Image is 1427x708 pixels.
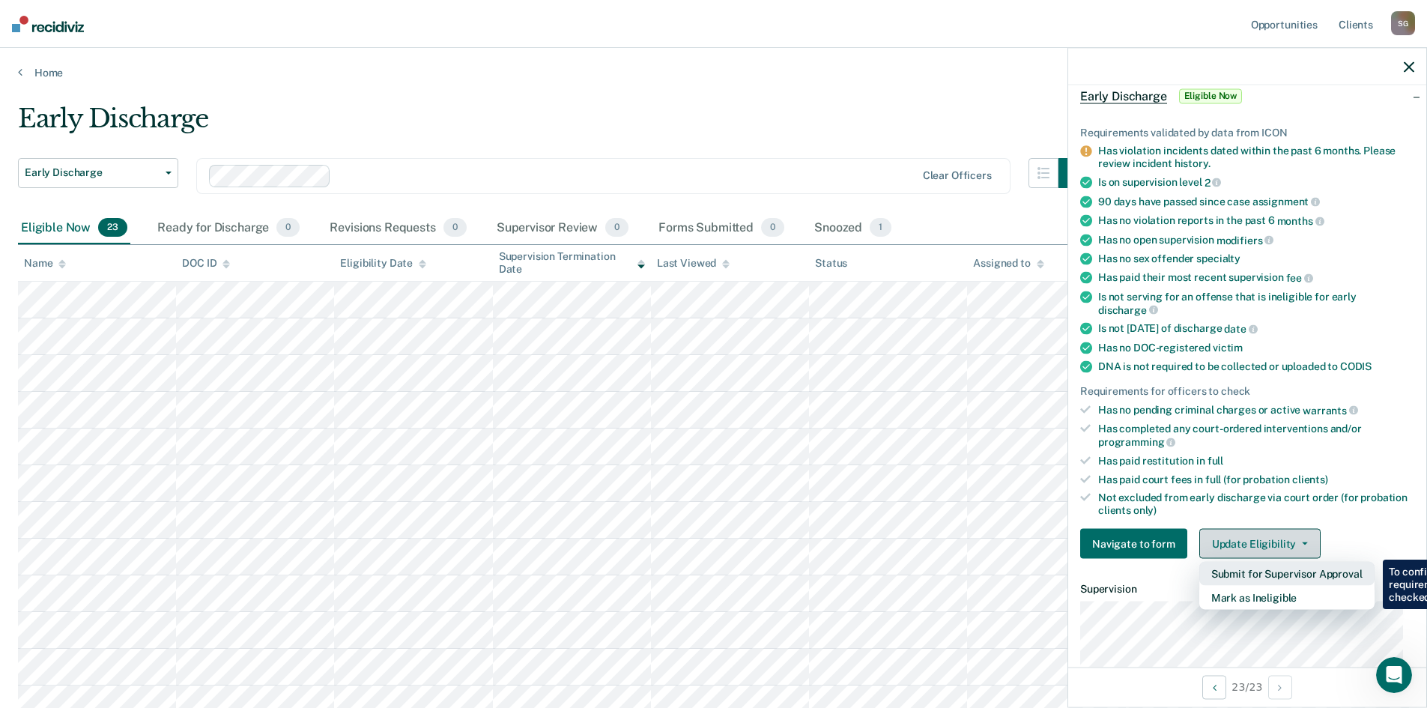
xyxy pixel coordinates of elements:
[18,212,130,245] div: Eligible Now
[1098,454,1414,467] div: Has paid restitution in
[1202,675,1226,699] button: Previous Opportunity
[1098,322,1414,336] div: Is not [DATE] of discharge
[1277,215,1324,227] span: months
[1080,385,1414,398] div: Requirements for officers to check
[1098,342,1414,354] div: Has no DOC-registered
[1208,454,1223,466] span: full
[1098,252,1414,265] div: Has no sex offender
[923,169,992,182] div: Clear officers
[25,166,160,179] span: Early Discharge
[1098,145,1414,170] div: Has violation incidents dated within the past 6 months. Please review incident history.
[1199,586,1375,610] button: Mark as Ineligible
[1080,529,1187,559] button: Navigate to form
[657,257,730,270] div: Last Viewed
[1098,360,1414,373] div: DNA is not required to be collected or uploaded to
[973,257,1043,270] div: Assigned to
[1068,667,1426,707] div: 23 / 23
[499,250,645,276] div: Supervision Termination Date
[18,103,1088,146] div: Early Discharge
[1199,529,1321,559] button: Update Eligibility
[1068,72,1426,120] div: Early DischargeEligible Now
[1098,214,1414,228] div: Has no violation reports in the past 6
[182,257,230,270] div: DOC ID
[276,218,300,237] span: 0
[98,218,127,237] span: 23
[1224,323,1257,335] span: date
[1098,436,1175,448] span: programming
[1213,342,1243,354] span: victim
[1292,473,1328,485] span: clients)
[154,212,303,245] div: Ready for Discharge
[1080,583,1414,596] dt: Supervision
[1098,271,1414,285] div: Has paid their most recent supervision
[1205,176,1222,188] span: 2
[1340,360,1372,372] span: CODIS
[870,218,891,237] span: 1
[18,66,1409,79] a: Home
[340,257,426,270] div: Eligibility Date
[1286,272,1313,284] span: fee
[1268,675,1292,699] button: Next Opportunity
[1196,252,1240,264] span: specialty
[1080,88,1167,103] span: Early Discharge
[605,218,628,237] span: 0
[1080,529,1193,559] a: Navigate to form link
[1098,233,1414,246] div: Has no open supervision
[1098,491,1414,517] div: Not excluded from early discharge via court order (for probation clients
[1217,234,1274,246] span: modifiers
[815,257,847,270] div: Status
[1098,423,1414,448] div: Has completed any court-ordered interventions and/or
[443,218,467,237] span: 0
[1133,504,1157,516] span: only)
[811,212,894,245] div: Snoozed
[1199,562,1375,586] button: Submit for Supervisor Approval
[1391,11,1415,35] div: S G
[1376,657,1412,693] iframe: Intercom live chat
[12,16,84,32] img: Recidiviz
[761,218,784,237] span: 0
[1252,196,1320,208] span: assignment
[1098,176,1414,190] div: Is on supervision level
[1303,404,1358,416] span: warrants
[327,212,469,245] div: Revisions Requests
[1179,88,1243,103] span: Eligible Now
[1098,473,1414,485] div: Has paid court fees in full (for probation
[1098,403,1414,417] div: Has no pending criminal charges or active
[1098,303,1158,315] span: discharge
[1080,126,1414,139] div: Requirements validated by data from ICON
[1098,291,1414,316] div: Is not serving for an offense that is ineligible for early
[494,212,632,245] div: Supervisor Review
[655,212,787,245] div: Forms Submitted
[1098,195,1414,208] div: 90 days have passed since case
[24,257,66,270] div: Name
